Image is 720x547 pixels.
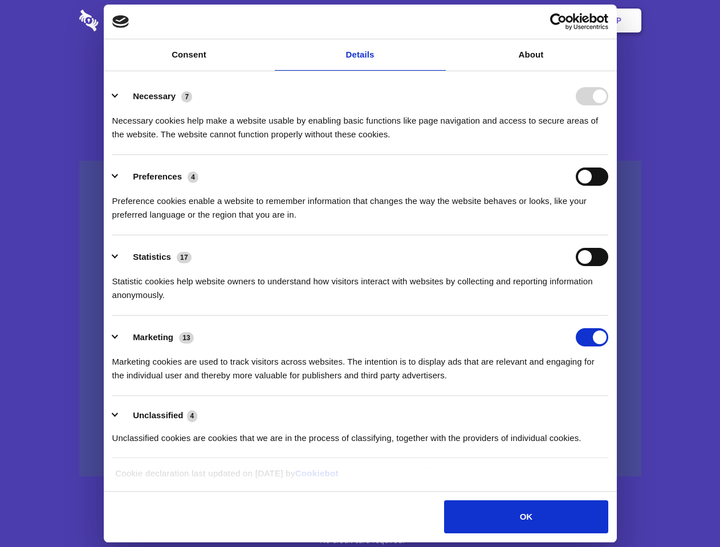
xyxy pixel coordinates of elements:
a: Contact [462,3,515,38]
button: Necessary (7) [112,87,200,105]
img: logo-wordmark-white-trans-d4663122ce5f474addd5e946df7df03e33cb6a1c49d2221995e7729f52c070b2.svg [79,10,177,31]
a: Pricing [335,3,384,38]
iframe: Drift Widget Chat Controller [663,490,706,533]
a: Cookiebot [295,468,339,478]
span: 13 [179,332,194,344]
a: About [446,39,617,71]
button: OK [444,500,608,533]
button: Unclassified (4) [112,409,205,423]
a: Usercentrics Cookiebot - opens in a new window [509,13,608,30]
h1: Eliminate Slack Data Loss. [79,51,641,92]
div: Unclassified cookies are cookies that we are in the process of classifying, together with the pro... [112,423,608,445]
img: logo [112,15,129,28]
div: Necessary cookies help make a website usable by enabling basic functions like page navigation and... [112,105,608,141]
span: 4 [187,410,198,422]
h4: Auto-redaction of sensitive data, encrypted data sharing and self-destructing private chats. Shar... [79,104,641,141]
a: Login [517,3,567,38]
div: Statistic cookies help website owners to understand how visitors interact with websites by collec... [112,266,608,302]
div: Preference cookies enable a website to remember information that changes the way the website beha... [112,186,608,222]
span: 7 [181,91,192,103]
span: 4 [188,172,198,183]
label: Necessary [133,91,176,101]
label: Marketing [133,332,173,342]
a: Wistia video thumbnail [79,161,641,477]
a: Consent [104,39,275,71]
button: Statistics (17) [112,248,199,266]
button: Marketing (13) [112,328,201,346]
label: Statistics [133,252,171,262]
button: Preferences (4) [112,168,206,186]
div: Cookie declaration last updated on [DATE] by [107,467,613,489]
label: Preferences [133,172,182,181]
div: Marketing cookies are used to track visitors across websites. The intention is to display ads tha... [112,346,608,382]
span: 17 [177,252,192,263]
a: Details [275,39,446,71]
